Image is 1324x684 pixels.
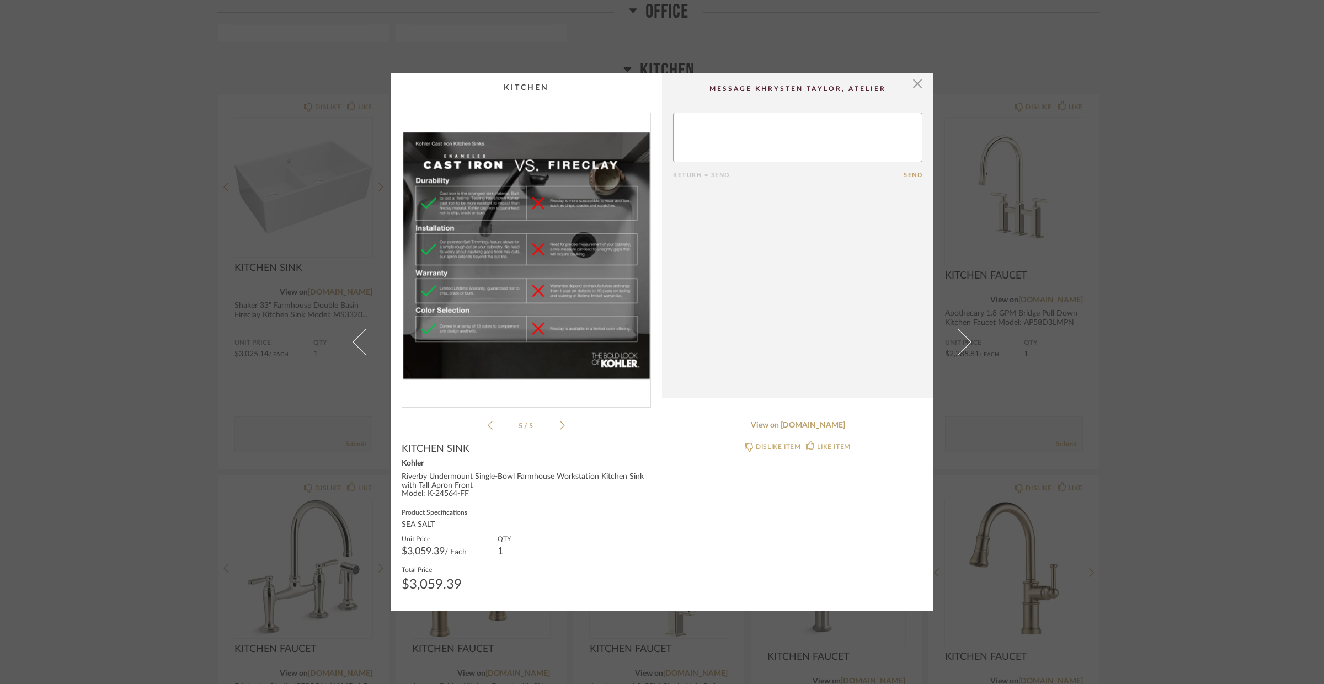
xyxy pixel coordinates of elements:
div: Return = Send [673,172,904,179]
div: SEA SALT [402,521,651,530]
div: Riverby Undermount Single-Bowl Farmhouse Workstation Kitchen Sink with Tall Apron Front Model: K-... [402,473,651,499]
div: LIKE ITEM [817,441,850,452]
div: 4 [402,113,650,398]
span: $3,059.39 [402,547,445,557]
a: View on [DOMAIN_NAME] [673,421,922,430]
button: Close [906,73,928,95]
img: c3ae5e41-00f7-4f7c-81ce-0f13e0afff81_1000x1000.jpg [402,113,650,398]
span: KITCHEN SINK [402,443,469,455]
label: Total Price [402,565,462,574]
span: 5 [519,423,524,429]
label: Unit Price [402,534,467,543]
span: / [524,423,529,429]
span: 5 [529,423,535,429]
div: 1 [498,547,511,556]
label: QTY [498,534,511,543]
label: Product Specifications [402,507,651,516]
div: $3,059.39 [402,578,462,591]
button: Send [904,172,922,179]
div: Kohler [402,459,651,468]
span: / Each [445,548,467,556]
div: DISLIKE ITEM [756,441,800,452]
